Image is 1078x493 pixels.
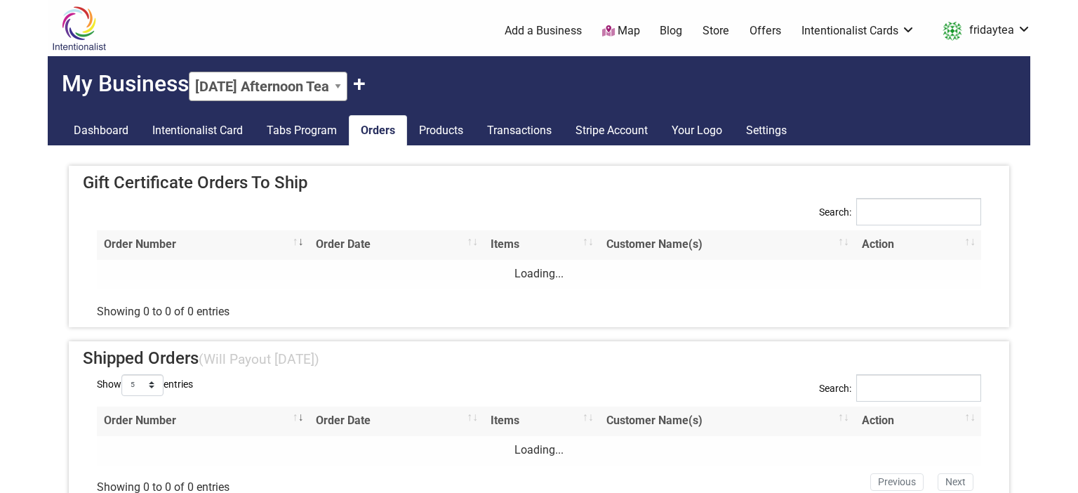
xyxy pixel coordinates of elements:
[855,407,981,436] th: Action: activate to sort column ascending
[599,407,855,436] th: Customer Name(s): activate to sort column ascending
[660,23,682,39] a: Blog
[353,70,366,97] button: Claim Another
[856,198,981,225] input: Search:
[856,374,981,402] input: Search:
[46,6,112,51] img: Intentionalist
[819,374,981,413] label: Search:
[83,348,995,369] h4: Shipped Orders
[801,23,915,39] a: Intentionalist Cards
[407,115,475,146] a: Products
[140,115,255,146] a: Intentionalist Card
[199,351,319,367] small: (Will Payout [DATE])
[97,260,981,289] td: Loading...
[121,374,164,396] select: Showentries
[484,407,599,436] th: Items: activate to sort column ascending
[703,23,729,39] a: Store
[855,230,981,260] th: Action: activate to sort column ascending
[819,198,981,237] label: Search:
[309,230,484,260] th: Order Date: activate to sort column ascending
[309,407,484,436] th: Order Date: activate to sort column ascending
[97,374,193,396] label: Show entries
[475,115,564,146] a: Transactions
[936,18,1031,44] a: fridaytea
[349,115,407,146] a: Orders
[750,23,781,39] a: Offers
[255,115,349,146] a: Tabs Program
[97,436,981,466] td: Loading...
[97,230,309,260] th: Order Number: activate to sort column ascending
[660,115,734,146] a: Your Logo
[97,407,309,436] th: Order Number: activate to sort column ascending
[564,115,660,146] a: Stripe Account
[734,115,799,146] a: Settings
[48,56,1030,101] h2: My Business
[97,294,453,320] div: Showing 0 to 0 of 0 entries
[505,23,582,39] a: Add a Business
[602,23,640,39] a: Map
[484,230,599,260] th: Items: activate to sort column ascending
[62,115,140,146] a: Dashboard
[83,173,995,193] h4: Gift Certificate Orders To Ship
[599,230,855,260] th: Customer Name(s): activate to sort column ascending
